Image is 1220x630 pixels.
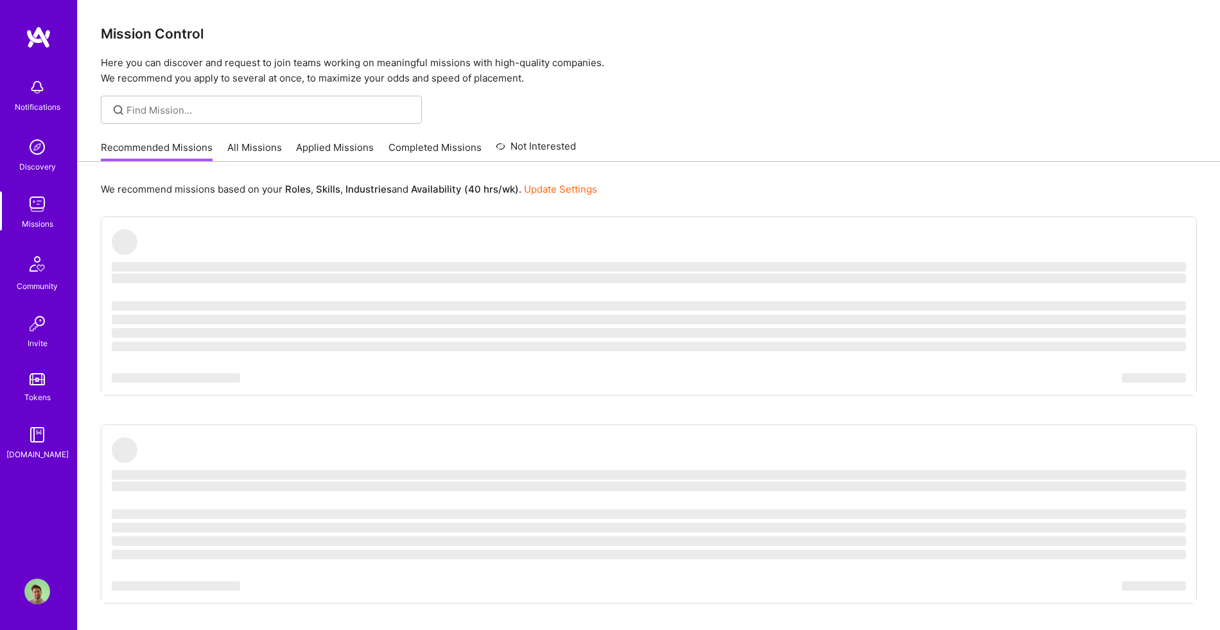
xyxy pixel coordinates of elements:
div: Tokens [24,390,51,404]
a: Completed Missions [388,141,482,162]
img: guide book [24,422,50,448]
p: Here you can discover and request to join teams working on meaningful missions with high-quality ... [101,55,1197,86]
div: Discovery [19,160,56,173]
a: User Avatar [21,579,53,604]
i: icon SearchGrey [111,103,126,118]
div: [DOMAIN_NAME] [6,448,69,461]
div: Notifications [15,100,60,114]
img: Community [22,249,53,279]
p: We recommend missions based on your , , and . [101,182,597,196]
input: Find Mission... [126,103,412,117]
div: Invite [28,337,48,350]
img: teamwork [24,191,50,217]
div: Missions [22,217,53,231]
a: Applied Missions [296,141,374,162]
img: discovery [24,134,50,160]
a: Recommended Missions [101,141,213,162]
b: Roles [285,183,311,195]
img: tokens [30,373,45,385]
b: Industries [345,183,392,195]
b: Availability (40 hrs/wk) [411,183,519,195]
div: Community [17,279,58,293]
a: All Missions [227,141,282,162]
img: logo [26,26,51,49]
a: Update Settings [524,183,597,195]
a: Not Interested [496,139,576,162]
img: Invite [24,311,50,337]
img: User Avatar [24,579,50,604]
img: bell [24,74,50,100]
b: Skills [316,183,340,195]
h3: Mission Control [101,26,1197,42]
